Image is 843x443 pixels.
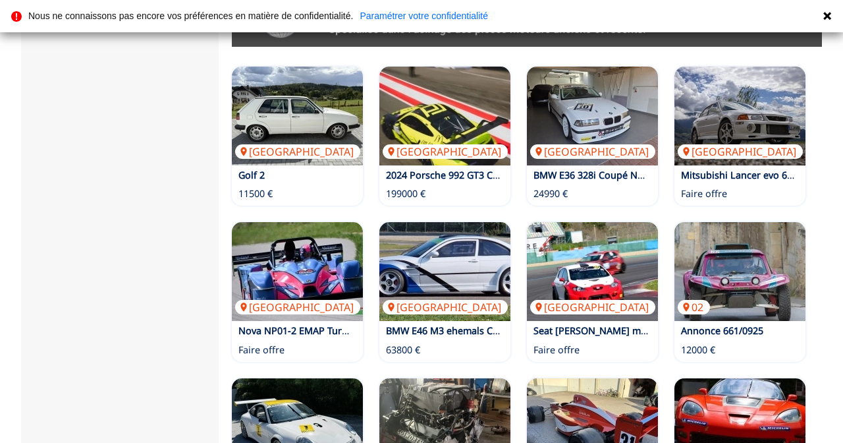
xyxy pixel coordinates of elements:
img: 2024 Porsche 992 GT3 CUP mit ABS und TC - Ust [379,67,510,165]
img: Golf 2 [232,67,363,165]
p: 02 [678,300,710,314]
a: Mitsubishi Lancer evo 6 GSR LHD [681,169,830,181]
a: Golf 2 [238,169,265,181]
a: Seat Leon supercopa mk2[GEOGRAPHIC_DATA] [527,222,658,321]
img: Seat Leon supercopa mk2 [527,222,658,321]
a: Seat [PERSON_NAME] mk2 [533,324,651,337]
p: 63800 € [386,343,420,357]
p: 11500 € [238,187,273,200]
p: [GEOGRAPHIC_DATA] [383,300,508,314]
p: Faire offre [533,343,580,357]
p: 12000 € [681,343,715,357]
p: Faire offre [238,343,285,357]
a: Paramétrer votre confidentialité [360,11,488,20]
a: Mitsubishi Lancer evo 6 GSR LHD[GEOGRAPHIC_DATA] [674,67,805,165]
a: Golf 2[GEOGRAPHIC_DATA] [232,67,363,165]
p: Faire offre [681,187,727,200]
p: [GEOGRAPHIC_DATA] [383,144,508,159]
a: BMW E46 M3 ehemals CSL Cup [386,324,524,337]
a: Nova NP01-2 EMAP Turbo 1750 [238,324,377,337]
p: [GEOGRAPHIC_DATA] [678,144,803,159]
p: [GEOGRAPHIC_DATA] [530,300,655,314]
a: 2024 Porsche 992 GT3 CUP mit ABS und TC - Ust [386,169,601,181]
img: BMW E46 M3 ehemals CSL Cup [379,222,510,321]
p: [GEOGRAPHIC_DATA] [530,144,655,159]
p: [GEOGRAPHIC_DATA] [235,300,360,314]
p: [GEOGRAPHIC_DATA] [235,144,360,159]
a: BMW E36 328i Coupé Neuaufbau DMSB Wagenpass OMP Zelle [533,169,812,181]
a: Annonce 661/092502 [674,222,805,321]
a: 2024 Porsche 992 GT3 CUP mit ABS und TC - Ust[GEOGRAPHIC_DATA] [379,67,510,165]
img: Annonce 661/0925 [674,222,805,321]
a: Annonce 661/0925 [681,324,763,337]
p: 199000 € [386,187,425,200]
img: Nova NP01-2 EMAP Turbo 1750 [232,222,363,321]
a: Nova NP01-2 EMAP Turbo 1750[GEOGRAPHIC_DATA] [232,222,363,321]
a: BMW E36 328i Coupé Neuaufbau DMSB Wagenpass OMP Zelle[GEOGRAPHIC_DATA] [527,67,658,165]
img: BMW E36 328i Coupé Neuaufbau DMSB Wagenpass OMP Zelle [527,67,658,165]
img: Mitsubishi Lancer evo 6 GSR LHD [674,67,805,165]
p: 24990 € [533,187,568,200]
p: Nous ne connaissons pas encore vos préférences en matière de confidentialité. [28,11,353,20]
a: BMW E46 M3 ehemals CSL Cup[GEOGRAPHIC_DATA] [379,222,510,321]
